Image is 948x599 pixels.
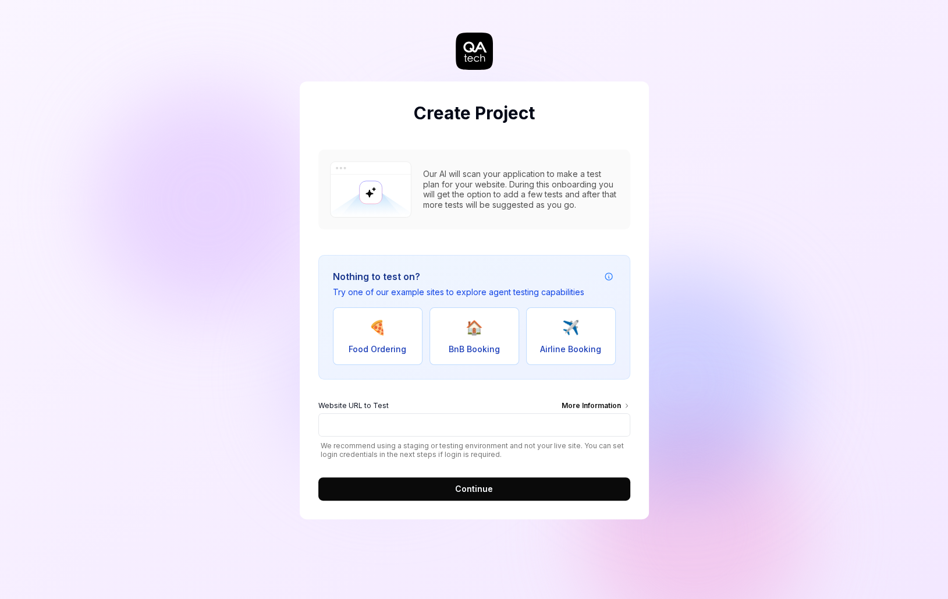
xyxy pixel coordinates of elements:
button: Continue [318,477,630,501]
span: ✈️ [562,317,580,338]
span: Continue [455,483,493,495]
span: 🏠 [466,317,483,338]
div: More Information [562,400,630,413]
button: 🍕Food Ordering [333,307,422,365]
span: 🍕 [369,317,386,338]
span: We recommend using a staging or testing environment and not your live site. You can set login cre... [318,441,630,459]
button: Example attribution information [602,270,616,283]
button: 🏠BnB Booking [429,307,519,365]
p: Try one of our example sites to explore agent testing capabilities [333,286,584,298]
h2: Create Project [318,100,630,126]
h3: Nothing to test on? [333,270,584,283]
button: ✈️Airline Booking [526,307,616,365]
span: BnB Booking [449,343,500,355]
div: Our AI will scan your application to make a test plan for your website. During this onboarding yo... [423,169,619,210]
span: Food Ordering [349,343,406,355]
input: Website URL to TestMore Information [318,413,630,437]
span: Airline Booking [540,343,601,355]
span: Website URL to Test [318,400,389,413]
